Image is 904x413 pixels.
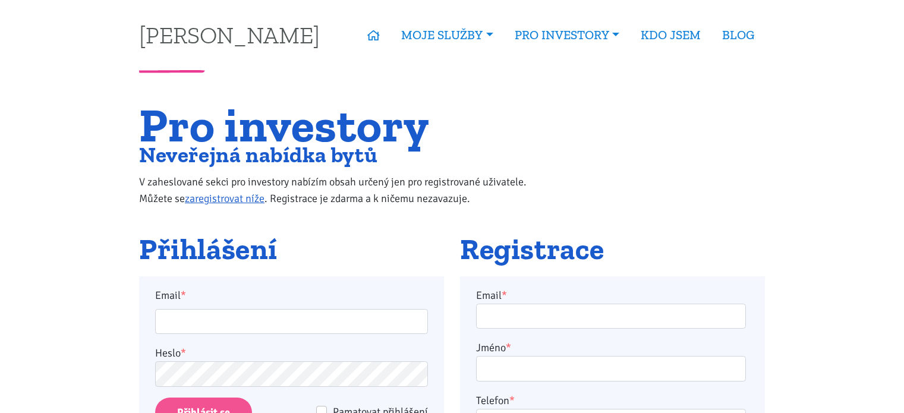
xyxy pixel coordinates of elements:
h2: Přihlášení [139,234,444,266]
a: zaregistrovat níže [185,192,264,205]
a: PRO INVESTORY [504,21,630,49]
h1: Pro investory [139,105,551,145]
label: Telefon [476,392,515,409]
label: Email [147,287,436,304]
h2: Neveřejná nabídka bytů [139,145,551,165]
label: Email [476,287,507,304]
label: Jméno [476,339,511,356]
a: BLOG [711,21,765,49]
h2: Registrace [460,234,765,266]
a: [PERSON_NAME] [139,23,320,46]
abbr: required [502,289,507,302]
abbr: required [506,341,511,354]
label: Heslo [155,345,186,361]
p: V zaheslované sekci pro investory nabízím obsah určený jen pro registrované uživatele. Můžete se ... [139,174,551,207]
a: KDO JSEM [630,21,711,49]
abbr: required [509,394,515,407]
a: MOJE SLUŽBY [390,21,503,49]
